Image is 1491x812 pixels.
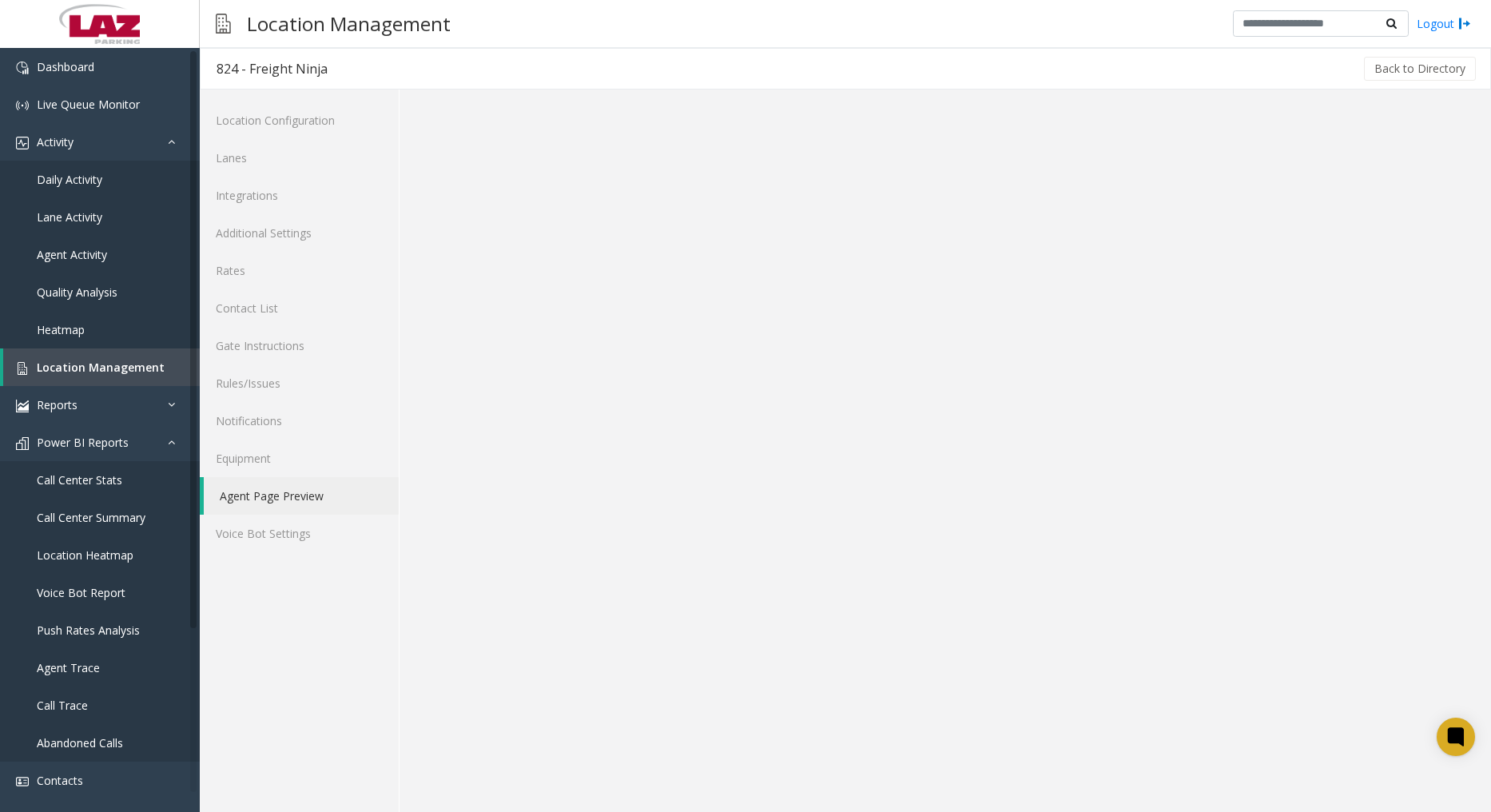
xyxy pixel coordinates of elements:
img: 'icon' [16,400,29,412]
a: Rules/Issues [200,364,399,402]
a: Location Configuration [200,101,399,139]
a: Equipment [200,440,399,477]
span: Dashboard [37,59,94,74]
a: Location Management [3,348,200,386]
span: Daily Activity [37,172,102,187]
span: Lane Activity [37,209,102,225]
a: Lanes [200,139,399,177]
img: 'icon' [16,137,29,149]
button: Back to Directory [1364,57,1476,81]
a: Agent Page Preview [204,477,399,515]
span: Call Center Summary [37,510,145,525]
img: 'icon' [16,362,29,375]
span: Agent Activity [37,247,107,262]
span: Call Trace [37,698,88,713]
span: Abandoned Calls [37,735,123,750]
span: Agent Trace [37,660,100,675]
a: Rates [200,252,399,289]
span: Activity [37,134,74,149]
a: Voice Bot Settings [200,515,399,552]
span: Power BI Reports [37,435,129,450]
a: Additional Settings [200,214,399,252]
span: Voice Bot Report [37,585,125,600]
span: Heatmap [37,322,85,337]
span: Contacts [37,773,83,788]
img: pageIcon [216,4,231,43]
img: logout [1458,15,1471,32]
img: 'icon' [16,437,29,450]
img: 'icon' [16,62,29,74]
span: Call Center Stats [37,472,122,488]
a: Integrations [200,177,399,214]
img: 'icon' [16,99,29,112]
span: Location Management [37,360,165,375]
span: Quality Analysis [37,285,117,300]
img: 'icon' [16,775,29,788]
span: Push Rates Analysis [37,623,140,638]
a: Contact List [200,289,399,327]
a: Logout [1417,15,1471,32]
span: Live Queue Monitor [37,97,140,112]
div: 824 - Freight Ninja [217,58,328,79]
a: Gate Instructions [200,327,399,364]
a: Notifications [200,402,399,440]
span: Reports [37,397,78,412]
h3: Location Management [239,4,459,43]
span: Location Heatmap [37,547,133,563]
